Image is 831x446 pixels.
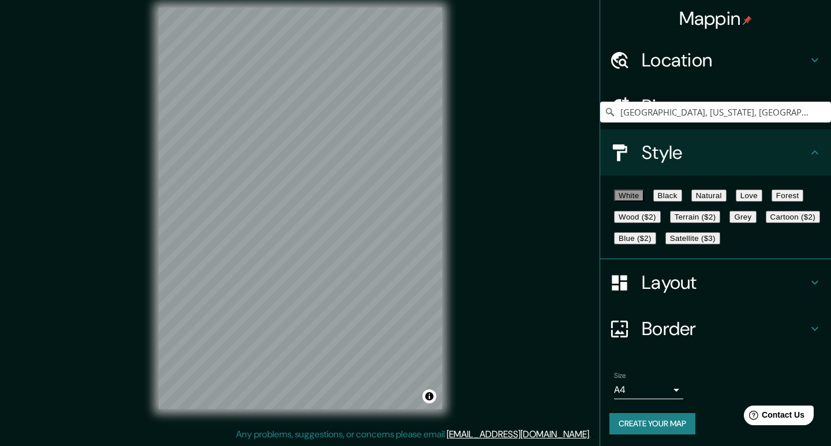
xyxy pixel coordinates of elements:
[422,389,436,403] button: Toggle attribution
[728,401,818,433] iframe: Help widget launcher
[447,428,589,440] a: [EMAIL_ADDRESS][DOMAIN_NAME]
[614,232,656,244] button: Blue ($2)
[772,189,804,202] button: Forest
[600,259,831,306] div: Layout
[159,8,442,409] canvas: Map
[729,211,756,223] button: Grey
[614,371,626,381] label: Size
[642,49,808,72] h4: Location
[670,211,721,223] button: Terrain ($2)
[593,428,595,441] div: .
[236,428,591,441] p: Any problems, suggestions, or concerns please email .
[665,232,720,244] button: Satellite ($3)
[614,381,683,399] div: A4
[600,129,831,176] div: Style
[600,83,831,129] div: Pins
[614,211,661,223] button: Wood ($2)
[736,189,762,202] button: Love
[743,16,752,25] img: pin-icon.png
[679,7,753,30] h4: Mappin
[600,37,831,83] div: Location
[642,141,808,164] h4: Style
[653,189,682,202] button: Black
[600,306,831,352] div: Border
[609,413,695,434] button: Create your map
[691,189,727,202] button: Natural
[766,211,820,223] button: Cartoon ($2)
[591,428,593,441] div: .
[614,189,644,202] button: White
[642,95,808,118] h4: Pins
[642,271,808,294] h4: Layout
[642,317,808,340] h4: Border
[600,102,831,122] input: Pick your city or area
